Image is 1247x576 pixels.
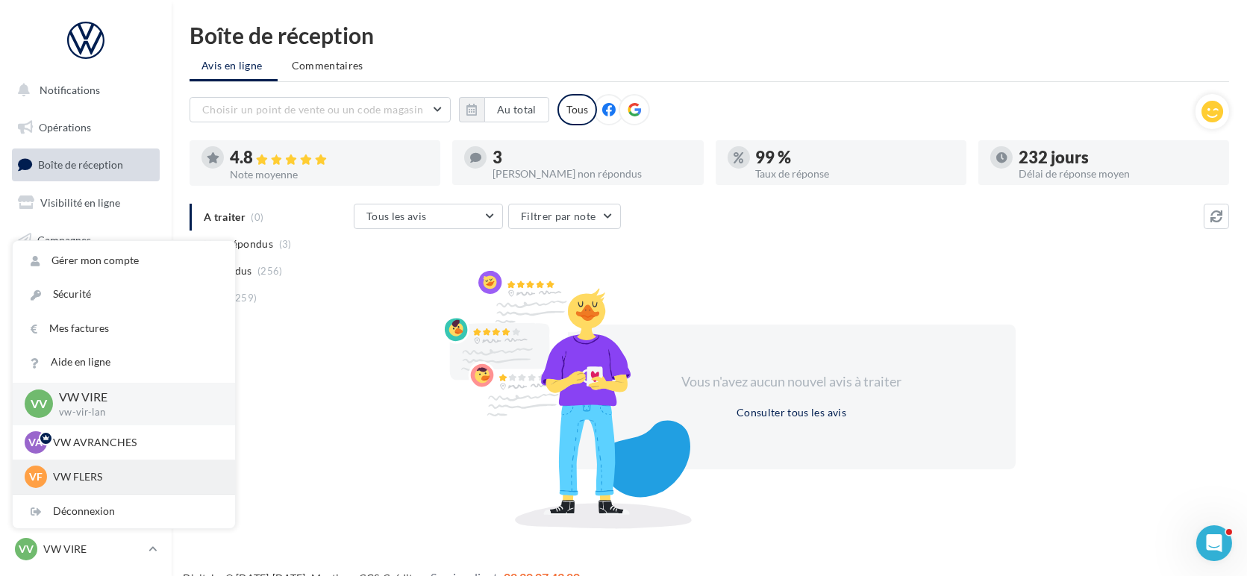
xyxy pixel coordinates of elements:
div: 232 jours [1019,149,1217,166]
a: Médiathèque [9,298,163,330]
p: VW VIRE [43,542,143,557]
p: VW VIRE [59,389,211,406]
span: Boîte de réception [38,158,123,171]
button: Au total [459,97,549,122]
span: VA [29,435,43,450]
div: Déconnexion [13,495,235,528]
a: Gérer mon compte [13,244,235,278]
button: Tous les avis [354,204,503,229]
div: Taux de réponse [756,169,954,179]
button: Notifications [9,75,157,106]
button: Choisir un point de vente ou un code magasin [190,97,451,122]
a: Campagnes DataOnDemand [9,422,163,466]
div: Délai de réponse moyen [1019,169,1217,179]
a: Mes factures [13,312,235,345]
div: 3 [493,149,691,166]
div: 4.8 [230,149,428,166]
a: Boîte de réception [9,148,163,181]
span: (259) [232,292,257,304]
button: Filtrer par note [508,204,621,229]
a: Calendrier [9,336,163,367]
a: VV VW VIRE [12,535,160,563]
span: (256) [257,265,283,277]
span: Commentaires [292,59,363,72]
p: VW FLERS [53,469,217,484]
div: Tous [557,94,597,125]
span: (3) [279,238,292,250]
div: Note moyenne [230,169,428,180]
span: VV [19,542,34,557]
div: [PERSON_NAME] non répondus [493,169,691,179]
div: Boîte de réception [190,24,1229,46]
span: Opérations [39,121,91,134]
span: Non répondus [204,237,273,251]
p: vw-vir-lan [59,406,211,419]
div: 99 % [756,149,954,166]
p: VW AVRANCHES [53,435,217,450]
span: Visibilité en ligne [40,196,120,209]
span: Campagnes [37,233,91,245]
iframe: Intercom live chat [1196,525,1232,561]
span: VF [29,469,43,484]
div: Vous n'avez aucun nouvel avis à traiter [663,372,920,392]
span: Notifications [40,84,100,96]
a: Sécurité [13,278,235,311]
button: Consulter tous les avis [731,404,852,422]
a: Visibilité en ligne [9,187,163,219]
span: VV [31,395,47,413]
a: Contacts [9,261,163,292]
a: PLV et print personnalisable [9,372,163,416]
a: Opérations [9,112,163,143]
span: Tous les avis [366,210,427,222]
a: Campagnes [9,225,163,256]
span: Choisir un point de vente ou un code magasin [202,103,423,116]
button: Au total [484,97,549,122]
a: Aide en ligne [13,345,235,379]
